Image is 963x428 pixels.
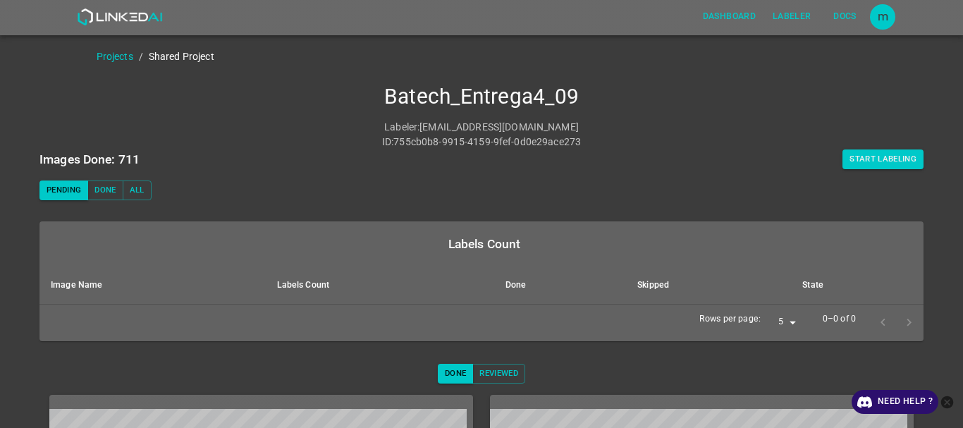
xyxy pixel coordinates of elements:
a: Projects [97,51,133,62]
a: Dashboard [694,2,764,31]
button: Dashboard [697,5,761,28]
p: Shared Project [149,49,214,64]
a: Labeler [764,2,819,31]
button: Reviewed [472,364,525,384]
h6: Images Done: 711 [39,149,140,169]
div: m [870,4,895,30]
button: Done [87,181,123,200]
button: close-help [938,390,956,414]
p: Rows per page: [699,313,761,326]
a: Docs [819,2,870,31]
div: 5 [766,313,800,332]
th: State [791,267,924,305]
button: Start Labeling [842,149,924,169]
p: [EMAIL_ADDRESS][DOMAIN_NAME] [419,120,579,135]
a: Need Help ? [852,390,938,414]
p: 755cb0b8-9915-4159-9fef-0d0e29ace273 [393,135,581,149]
p: Labeler : [384,120,419,135]
div: Labels Count [51,234,918,254]
p: 0–0 of 0 [823,313,856,326]
p: ID : [382,135,393,149]
li: / [139,49,143,64]
th: Labels Count [266,267,494,305]
button: Pending [39,181,88,200]
button: All [123,181,152,200]
th: Skipped [626,267,791,305]
img: LinkedAI [77,8,162,25]
button: Labeler [767,5,816,28]
button: Docs [822,5,867,28]
th: Image Name [39,267,266,305]
button: Open settings [870,4,895,30]
nav: breadcrumb [97,49,963,64]
th: Done [494,267,626,305]
h4: Batech_Entrega4_09 [39,84,924,110]
button: Done [438,364,473,384]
